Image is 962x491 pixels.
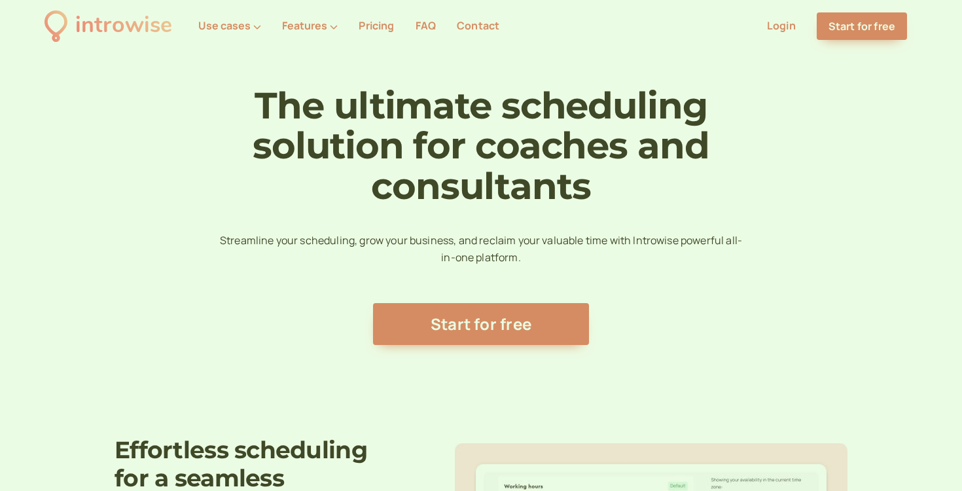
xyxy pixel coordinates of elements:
a: Start for free [817,12,907,40]
a: Pricing [359,18,394,33]
a: FAQ [416,18,436,33]
div: introwise [75,8,172,44]
a: introwise [45,8,172,44]
a: Start for free [373,303,589,345]
a: Contact [457,18,499,33]
p: Streamline your scheduling, grow your business, and reclaim your valuable time with Introwise pow... [219,232,743,266]
button: Features [282,20,338,31]
h1: The ultimate scheduling solution for coaches and consultants [219,86,743,207]
button: Use cases [198,20,261,31]
a: Login [767,18,796,33]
